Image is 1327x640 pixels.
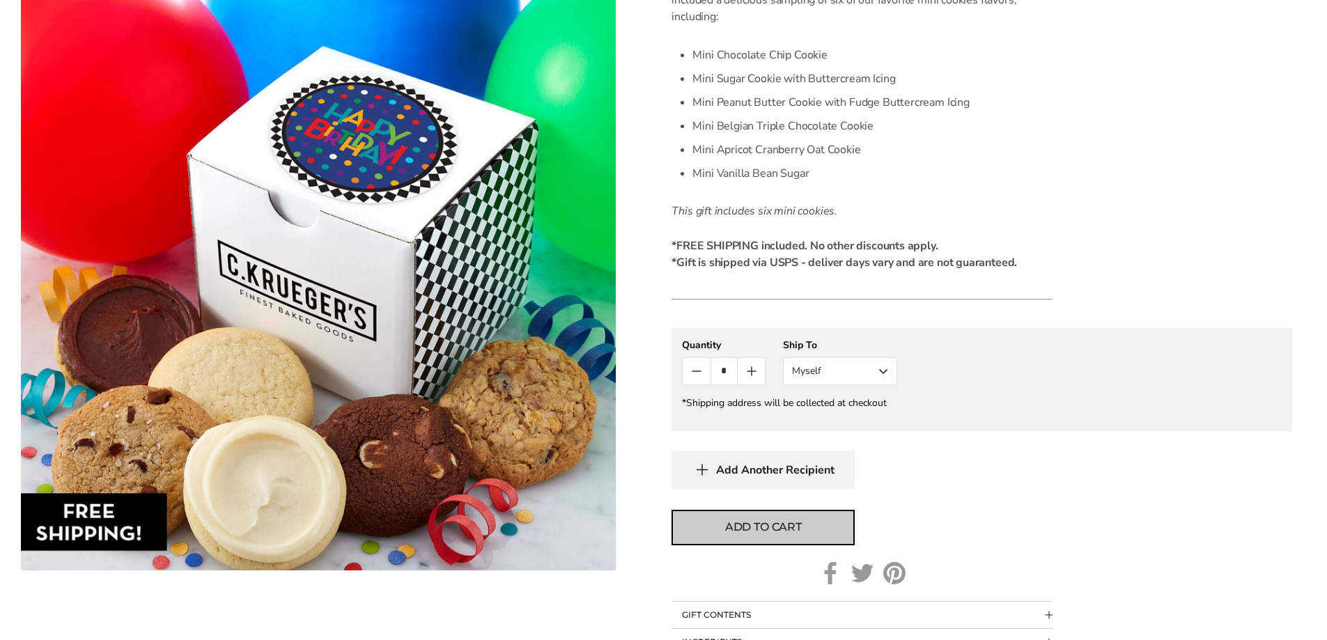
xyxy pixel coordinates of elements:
div: Quantity [682,338,766,352]
span: Mini Peanut Butter Cookie with Fudge Buttercream Icing [692,95,970,110]
gfm-form: New recipient [672,328,1292,431]
span: Add Another Recipient [716,463,835,477]
button: Myself [783,357,897,385]
a: Facebook [819,562,841,584]
span: Mini Sugar Cookie with Buttercream Icing [692,71,895,86]
div: Ship To [783,338,897,352]
span: Mini Vanilla Bean Sugar [692,166,809,181]
span: Mini Belgian Triple Chocolate Cookie [692,118,874,134]
strong: *Gift is shipped via USPS - deliver days vary and are not guaranteed. [672,255,1017,270]
button: Add Another Recipient [672,451,855,489]
span: Add to cart [725,519,802,536]
a: Pinterest [883,562,906,584]
button: Collapsible block button [672,602,1053,628]
span: Mini Apricot Cranberry Oat Cookie [692,142,860,157]
span: Mini Chocolate Chip Cookie [692,47,827,63]
input: Quantity [711,358,738,384]
div: *Shipping address will be collected at checkout [682,396,1282,409]
button: Add to cart [672,510,855,545]
strong: *FREE SHIPPING included. No other discounts apply. [672,238,938,253]
button: Count minus [683,358,710,384]
a: Twitter [851,562,874,584]
button: Count plus [738,358,765,384]
em: This gift includes six mini cookies. [672,203,837,219]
